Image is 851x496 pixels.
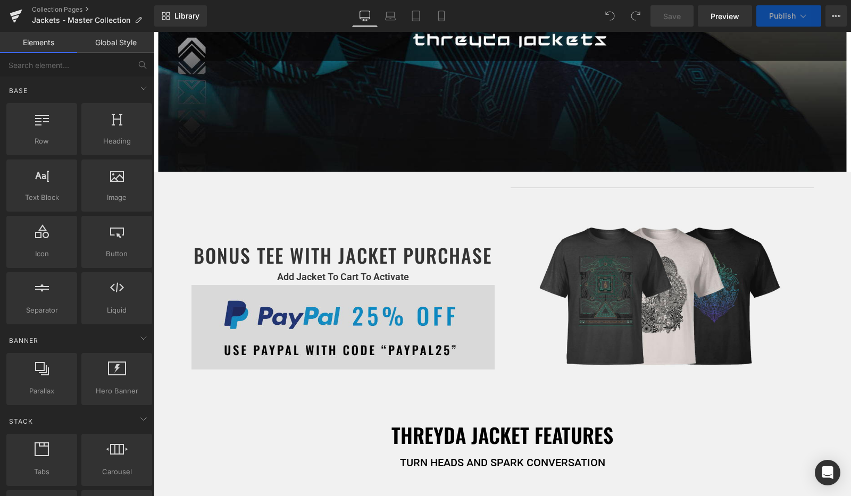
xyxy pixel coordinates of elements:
button: Undo [599,5,621,27]
a: Laptop [378,5,403,27]
span: Image [85,192,149,203]
a: Tablet [403,5,429,27]
span: Row [10,136,74,147]
span: Parallax [10,385,74,397]
h2: THREYDA JACKET FEATURES [197,390,500,416]
a: Collection Pages [32,5,154,14]
span: Icon [10,248,74,259]
p: Add Jacket To Cart To Activate [38,238,341,253]
div: Open Intercom Messenger [815,460,840,485]
span: Jackets - Master Collection [32,16,130,24]
span: Separator [10,305,74,316]
button: Publish [756,5,821,27]
span: Liquid [85,305,149,316]
span: Carousel [85,466,149,477]
span: Publish [769,12,796,20]
span: Banner [8,335,39,346]
span: Button [85,248,149,259]
span: Text Block [10,192,74,203]
span: Tabs [10,466,74,477]
a: Desktop [352,5,378,27]
span: Save [663,11,681,22]
a: New Library [154,5,207,27]
button: More [825,5,847,27]
span: Library [174,11,199,21]
a: Mobile [429,5,454,27]
span: Stack [8,416,34,426]
span: Preview [711,11,739,22]
span: Base [8,86,29,96]
h1: BONUS TEE WITH JACKET PURCHASE [38,209,341,238]
button: Redo [625,5,646,27]
a: Preview [698,5,752,27]
p: TURN HEADS AND SPARK CONVERSATION [197,422,500,439]
span: Hero Banner [85,385,149,397]
a: Global Style [77,32,154,53]
span: Heading [85,136,149,147]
